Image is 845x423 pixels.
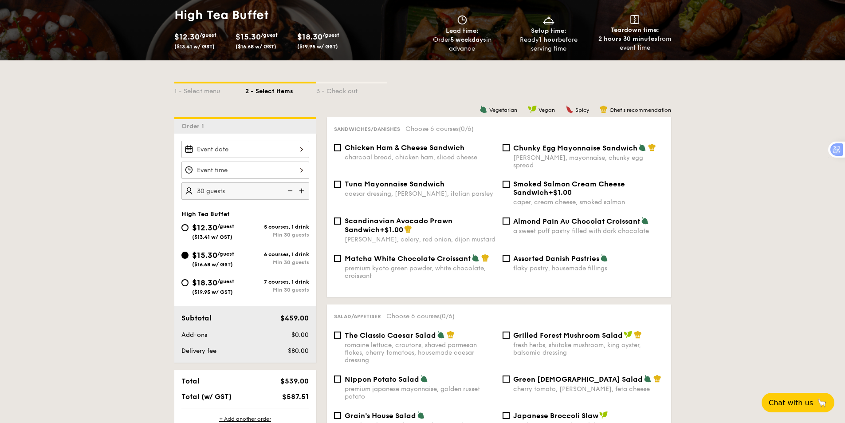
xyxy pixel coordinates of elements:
[503,144,510,151] input: Chunky Egg Mayonnaise Sandwich[PERSON_NAME], mayonnaise, chunky egg spread
[192,261,233,268] span: ($16.68 w/ GST)
[174,43,215,50] span: ($13.41 w/ GST)
[334,217,341,225] input: Scandinavian Avocado Prawn Sandwich+$1.00[PERSON_NAME], celery, red onion, dijon mustard
[181,210,230,218] span: High Tea Buffet
[417,411,425,419] img: icon-vegetarian.fe4039eb.svg
[509,36,588,53] div: Ready before serving time
[181,162,309,179] input: Event time
[181,377,200,385] span: Total
[513,198,664,206] div: caper, cream cheese, smoked salmon
[817,398,827,408] span: 🦙
[283,182,296,199] img: icon-reduce.1d2dbef1.svg
[644,375,652,383] img: icon-vegetarian.fe4039eb.svg
[513,331,623,340] span: Grilled Forest Mushroom Salad
[769,399,813,407] span: Chat with us
[334,181,341,188] input: Tuna Mayonnaise Sandwichcaesar dressing, [PERSON_NAME], italian parsley
[345,331,436,340] span: The Classic Caesar Salad
[245,251,309,257] div: 6 courses, 1 drink
[447,331,455,339] img: icon-chef-hat.a58ddaea.svg
[334,412,341,419] input: Grain's House Saladcorn kernel, roasted sesame dressing, cherry tomato
[513,144,637,152] span: Chunky Egg Mayonnaise Sandwich
[245,287,309,293] div: Min 30 guests
[503,376,510,383] input: Green [DEMOGRAPHIC_DATA] Saladcherry tomato, [PERSON_NAME], feta cheese
[200,32,216,38] span: /guest
[345,180,444,188] span: Tuna Mayonnaise Sandwich
[236,43,276,50] span: ($16.68 w/ GST)
[653,375,661,383] img: icon-chef-hat.a58ddaea.svg
[599,411,608,419] img: icon-vegan.f8ff3823.svg
[288,347,309,355] span: $80.00
[609,107,671,113] span: Chef's recommendation
[345,385,495,400] div: premium japanese mayonnaise, golden russet potato
[513,375,643,383] span: Green [DEMOGRAPHIC_DATA] Salad
[566,105,574,113] img: icon-spicy.37a8142b.svg
[181,252,189,259] input: $15.30/guest($16.68 w/ GST)6 courses, 1 drinkMin 30 guests
[297,43,338,50] span: ($19.95 w/ GST)
[345,217,452,234] span: Scandinavian Avocado Prawn Sandwich
[280,377,309,385] span: $539.00
[440,312,455,320] span: (0/6)
[192,278,217,288] span: $18.30
[405,125,474,133] span: Choose 6 courses
[638,143,646,151] img: icon-vegetarian.fe4039eb.svg
[280,314,309,322] span: $459.00
[181,347,216,355] span: Delivery fee
[539,36,558,43] strong: 1 hour
[600,105,608,113] img: icon-chef-hat.a58ddaea.svg
[345,154,495,161] div: charcoal bread, chicken ham, sliced cheese
[423,36,502,53] div: Order in advance
[334,332,341,339] input: The Classic Caesar Saladromaine lettuce, croutons, shaved parmesan flakes, cherry tomatoes, house...
[192,289,233,295] span: ($19.95 w/ GST)
[296,182,309,199] img: icon-add.58712e84.svg
[575,107,589,113] span: Spicy
[345,341,495,364] div: romaine lettuce, croutons, shaved parmesan flakes, cherry tomatoes, housemade caesar dressing
[595,35,675,52] div: from event time
[479,105,487,113] img: icon-vegetarian.fe4039eb.svg
[174,83,245,96] div: 1 - Select menu
[513,265,664,272] div: flaky pastry, housemade fillings
[334,313,381,320] span: Salad/Appetiser
[245,232,309,238] div: Min 30 guests
[181,392,232,401] span: Total (w/ GST)
[611,26,659,34] span: Teardown time:
[513,180,625,197] span: Smoked Salmon Cream Cheese Sandwich
[531,27,566,35] span: Setup time:
[345,411,416,420] span: Grain's House Salad
[548,188,572,197] span: +$1.00
[291,331,309,339] span: $0.00
[192,223,217,233] span: $12.30
[345,265,495,280] div: premium kyoto green powder, white chocolate, croissant
[345,190,495,198] div: caesar dressing, [PERSON_NAME], italian parsley
[456,15,469,25] img: icon-clock.2db775ea.svg
[513,217,640,225] span: Almond Pain Au Chocolat Croissant
[404,225,412,233] img: icon-chef-hat.a58ddaea.svg
[261,32,278,38] span: /guest
[503,332,510,339] input: Grilled Forest Mushroom Saladfresh herbs, shiitake mushroom, king oyster, balsamic dressing
[334,144,341,151] input: Chicken Ham & Cheese Sandwichcharcoal bread, chicken ham, sliced cheese
[598,35,657,43] strong: 2 hours 30 minutes
[181,182,309,200] input: Number of guests
[513,154,664,169] div: [PERSON_NAME], mayonnaise, chunky egg spread
[181,331,207,339] span: Add-ons
[503,181,510,188] input: Smoked Salmon Cream Cheese Sandwich+$1.00caper, cream cheese, smoked salmon
[503,255,510,262] input: Assorted Danish Pastriesflaky pastry, housemade fillings
[334,376,341,383] input: Nippon Potato Saladpremium japanese mayonnaise, golden russet potato
[513,385,664,393] div: cherry tomato, [PERSON_NAME], feta cheese
[192,250,217,260] span: $15.30
[181,224,189,231] input: $12.30/guest($13.41 w/ GST)5 courses, 1 drinkMin 30 guests
[600,254,608,262] img: icon-vegetarian.fe4039eb.svg
[181,141,309,158] input: Event date
[345,236,495,243] div: [PERSON_NAME], celery, red onion, dijon mustard
[648,143,656,151] img: icon-chef-hat.a58ddaea.svg
[459,125,474,133] span: (0/6)
[181,415,309,423] div: + Add another order
[217,251,234,257] span: /guest
[181,279,189,286] input: $18.30/guest($19.95 w/ GST)7 courses, 1 drinkMin 30 guests
[174,32,200,42] span: $12.30
[245,83,316,96] div: 2 - Select items
[245,279,309,285] div: 7 courses, 1 drink
[446,27,479,35] span: Lead time:
[245,224,309,230] div: 5 courses, 1 drink
[345,254,471,263] span: Matcha White Chocolate Croissant
[334,126,400,132] span: Sandwiches/Danishes
[538,107,555,113] span: Vegan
